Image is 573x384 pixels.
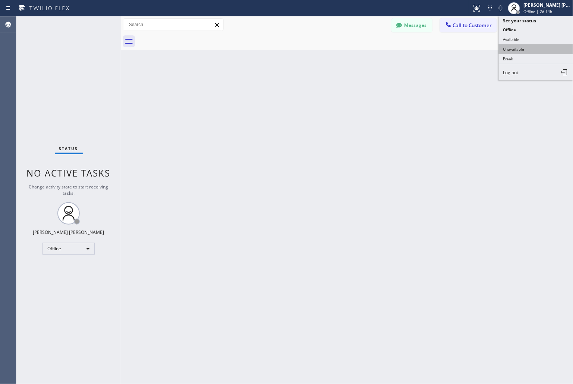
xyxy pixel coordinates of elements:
[453,22,492,29] span: Call to Customer
[123,19,223,31] input: Search
[59,146,78,151] span: Status
[524,9,552,14] span: Offline | 2d 14h
[42,243,95,255] div: Offline
[33,229,104,235] div: [PERSON_NAME] [PERSON_NAME]
[524,2,571,8] div: [PERSON_NAME] [PERSON_NAME]
[27,167,111,179] span: No active tasks
[29,184,108,196] span: Change activity state to start receiving tasks.
[391,18,432,32] button: Messages
[495,3,506,13] button: Mute
[440,18,497,32] button: Call to Customer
